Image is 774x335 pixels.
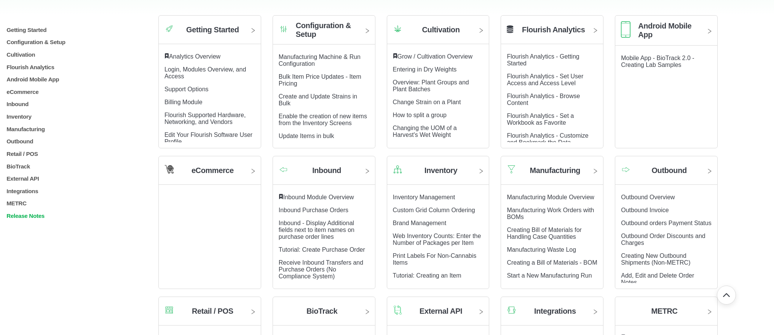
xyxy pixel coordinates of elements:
a: Inventory [6,113,134,120]
a: Change Strain on a Plant article [393,99,461,105]
a: Outbound Invoice article [621,207,669,213]
a: Inbound Purchase Orders article [279,207,348,213]
h2: Manufacturing [530,166,581,175]
h2: External API [420,307,462,316]
a: Flourish Supported Hardware, Networking, and Vendors article [164,112,246,125]
a: Entering in Dry Weights article [393,66,457,73]
a: Getting Started [6,26,134,33]
a: Inbound Module Overview article [283,194,354,200]
h2: eCommerce [192,166,234,175]
img: Category icon [621,21,630,38]
a: Integrations [6,188,134,194]
a: Category icon eCommerce [159,162,261,185]
a: Tutorial: Create Purchase Order article [279,246,365,253]
a: Inbound [6,101,134,107]
a: Outbound orders Payment Status article [621,220,711,226]
div: ​ [279,194,369,201]
p: BioTrack [6,163,134,169]
img: Category icon [393,305,402,315]
img: Category icon [393,165,402,174]
h2: Android Mobile App [638,22,700,39]
a: External API [6,175,134,182]
a: Overview: Plant Groups and Plant Batches article [393,79,469,92]
a: Flourish Analytics - Set User Access and Access Level article [507,73,583,86]
a: Flourish Analytics - Getting Started article [507,53,579,67]
a: Outbound [6,138,134,144]
a: eCommerce [6,89,134,95]
a: Category icon Configuration & Setup [273,21,375,44]
a: Android Mobile App [6,76,134,83]
a: Inventory Management article [393,194,455,200]
img: Category icon [279,166,288,173]
a: Changing the UOM of a Harvest's Wet Weight article [393,125,457,138]
h2: Inbound [312,166,341,175]
a: Manufacturing Module Overview article [507,194,594,200]
a: Brand Management article [393,220,447,226]
a: Receive Inbound Transfers and Purchase Orders (No Compliance System) article [279,259,363,279]
a: Manufacturing Waste Log article [507,246,576,253]
a: Bulk Item Price Updates - Item Pricing article [279,73,361,87]
a: Category icon Retail / POS [159,303,261,325]
a: Creating Bill of Materials for Handling Case Quantities article [507,227,582,240]
a: Manufacturing Work Orders with BOMs article [507,207,594,220]
h2: BioTrack [306,307,337,316]
h2: Outbound [651,166,686,175]
p: Cultivation [6,51,134,58]
h2: Inventory [425,166,457,175]
h2: Configuration & Setup [296,21,358,39]
img: Category icon [164,24,174,33]
h2: Flourish Analytics [522,25,585,34]
a: Category icon Android Mobile App [615,21,717,46]
a: Tutorial: Creating an Item article [393,272,461,279]
p: Flourish Analytics [6,64,134,70]
a: Grow / Cultivation Overview article [397,53,472,60]
a: Update Items in bulk article [279,133,334,139]
a: How to split a group article [393,112,447,118]
a: Manufacturing Machine & Run Configuration article [279,54,361,67]
a: Print Labels For Non-Cannabis Items article [393,252,477,266]
svg: Featured [393,53,397,59]
a: Flourish Analytics - Set a Workbook as Favorite article [507,113,574,126]
a: Create and Update Strains in Bulk article [279,93,357,106]
img: Category icon [621,166,630,173]
a: Custom Grid Column Ordering article [393,207,475,213]
h2: Cultivation [422,25,460,34]
a: Release Notes [6,213,134,219]
a: Category icon External API [387,303,489,325]
a: BioTrack [273,303,375,325]
a: Manufacturing [6,125,134,132]
svg: Featured [279,194,283,199]
a: Category icon Inbound [273,162,375,185]
a: Flourish Analytics - Customize and Bookmark the Data article [507,132,588,146]
a: METRC [6,200,134,206]
a: Edit Your Flourish Software User Profile article [164,132,252,145]
a: Support Options article [164,86,209,92]
a: Web Inventory Counts: Enter the Number of Packages per Item article [393,233,481,246]
a: Flourish Analytics - Browse Content article [507,93,580,106]
div: ​ [393,53,484,60]
a: Outbound Overview article [621,194,675,200]
a: Category icon Outbound [615,162,717,185]
a: Retail / POS [6,151,134,157]
a: Enable the creation of new items from the Inventory Screens article [279,113,367,126]
img: Category icon [507,305,516,315]
button: Go back to top of document [717,286,736,305]
svg: Featured [164,53,169,59]
h2: Retail / POS [192,307,233,316]
a: Login, Modules Overview, and Access article [164,66,246,79]
a: Category icon Cultivation [387,21,489,44]
p: Configuration & Setup [6,39,134,45]
a: Category icon Getting Started [159,21,261,44]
